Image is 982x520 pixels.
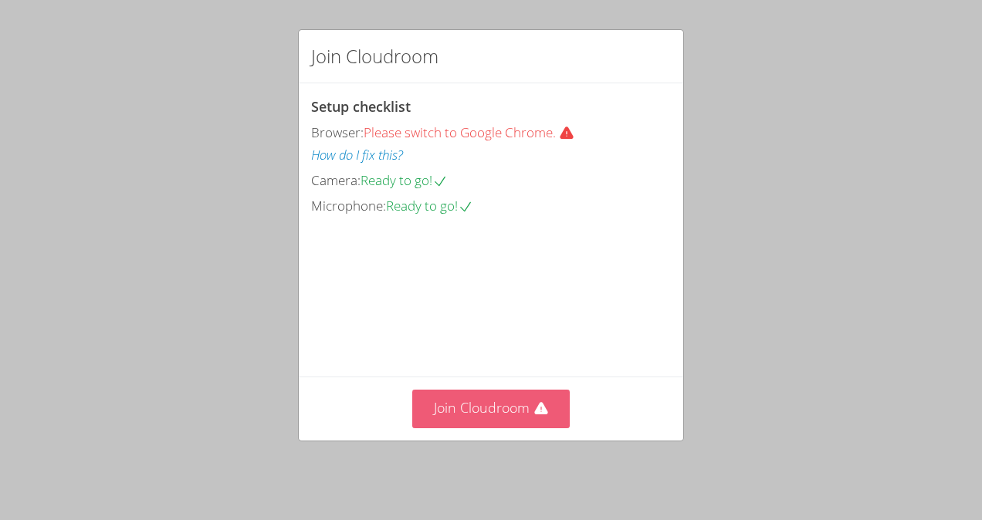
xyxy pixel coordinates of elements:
span: Setup checklist [311,97,411,116]
button: How do I fix this? [311,144,403,167]
span: Camera: [311,171,361,189]
span: Microphone: [311,197,386,214]
span: Please switch to Google Chrome. [364,123,581,141]
span: Browser: [311,123,364,141]
span: Ready to go! [361,171,448,189]
h2: Join Cloudroom [311,42,439,70]
span: Ready to go! [386,197,473,214]
button: Join Cloudroom [412,390,571,427]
